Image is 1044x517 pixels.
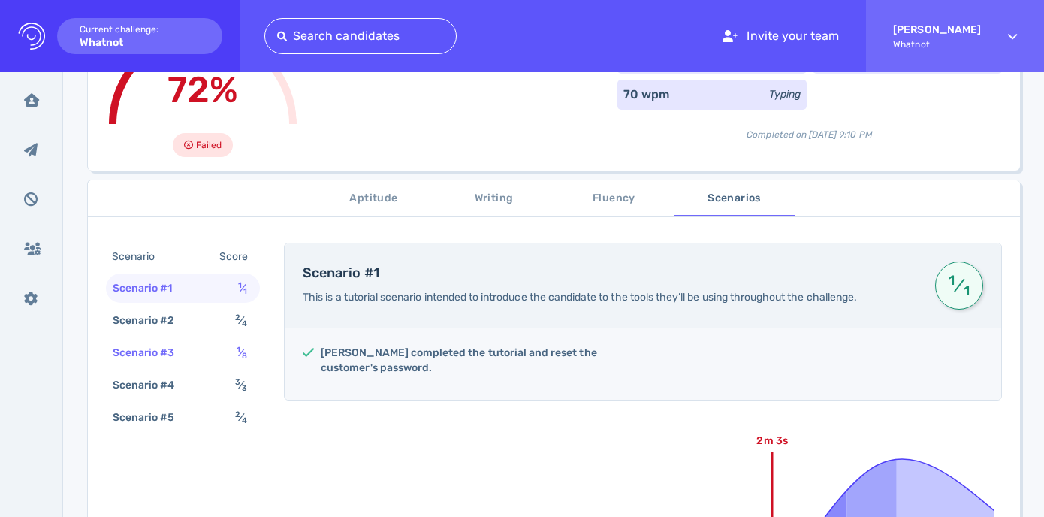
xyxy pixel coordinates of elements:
[235,411,247,424] span: ⁄
[109,246,173,268] div: Scenario
[683,189,786,208] span: Scenarios
[216,246,257,268] div: Score
[303,291,857,304] span: This is a tutorial scenario intended to introduce the candidate to the tools they’ll be using thr...
[242,351,247,361] sub: 8
[893,23,981,36] strong: [PERSON_NAME]
[623,86,669,104] div: 70 wpm
[110,407,193,428] div: Scenario #5
[893,39,981,50] span: Whatnot
[563,189,665,208] span: Fluency
[235,410,240,419] sup: 2
[946,272,972,299] span: ⁄
[110,342,193,364] div: Scenario #3
[196,136,222,154] span: Failed
[167,68,238,111] span: 72%
[769,86,801,102] div: Typing
[961,289,972,292] sub: 1
[235,379,247,392] span: ⁄
[235,313,240,322] sup: 2
[323,189,425,208] span: Aptitude
[303,265,917,282] h4: Scenario #1
[235,314,247,327] span: ⁄
[110,374,193,396] div: Scenario #4
[237,345,240,355] sup: 1
[235,377,240,387] sup: 3
[238,282,247,295] span: ⁄
[443,189,545,208] span: Writing
[242,416,247,425] sub: 4
[242,383,247,393] sub: 3
[110,277,191,299] div: Scenario #1
[237,346,247,359] span: ⁄
[757,434,788,447] text: 2m 3s
[110,310,193,331] div: Scenario #2
[617,116,1002,141] div: Completed on [DATE] 9:10 PM
[321,346,631,376] h5: [PERSON_NAME] completed the tutorial and reset the customer's password.
[243,286,247,296] sub: 1
[238,280,242,290] sup: 1
[946,279,958,282] sup: 1
[242,319,247,328] sub: 4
